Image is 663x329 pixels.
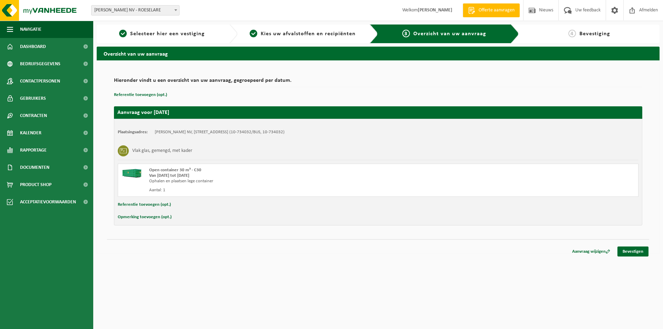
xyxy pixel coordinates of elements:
span: Documenten [20,159,49,176]
span: 1 [119,30,127,37]
button: Opmerking toevoegen (opt.) [118,213,172,222]
span: Contactpersonen [20,72,60,90]
span: Product Shop [20,176,51,193]
strong: [PERSON_NAME] [418,8,452,13]
span: Acceptatievoorwaarden [20,193,76,211]
strong: Aanvraag voor [DATE] [117,110,169,115]
span: Overzicht van uw aanvraag [413,31,486,37]
a: Bevestigen [617,246,648,257]
span: Gebruikers [20,90,46,107]
button: Referentie toevoegen (opt.) [114,90,167,99]
span: Contracten [20,107,47,124]
span: 2 [250,30,257,37]
td: [PERSON_NAME] NV, [STREET_ADDRESS] (10-734032/BUS, 10-734032) [155,129,285,135]
span: Rapportage [20,142,47,159]
span: Bedrijfsgegevens [20,55,60,72]
span: Navigatie [20,21,41,38]
h3: Vlak glas, gemengd, met kader [132,145,192,156]
span: Kalender [20,124,41,142]
h2: Hieronder vindt u een overzicht van uw aanvraag, gegroepeerd per datum. [114,78,642,87]
span: Kies uw afvalstoffen en recipiënten [261,31,356,37]
span: 4 [568,30,576,37]
div: Aantal: 1 [149,187,406,193]
a: Aanvraag wijzigen [567,246,615,257]
button: Referentie toevoegen (opt.) [118,200,171,209]
a: 1Selecteer hier een vestiging [100,30,224,38]
strong: Van [DATE] tot [DATE] [149,173,189,178]
span: Open container 30 m³ - C30 [149,168,201,172]
img: HK-XC-30-GN-00.png [122,167,142,178]
a: Offerte aanvragen [463,3,520,17]
a: 2Kies uw afvalstoffen en recipiënten [241,30,365,38]
span: LUCIEN BERTELOOT NV - ROESELARE [92,6,179,15]
span: Dashboard [20,38,46,55]
h2: Overzicht van uw aanvraag [97,47,660,60]
span: Bevestiging [579,31,610,37]
span: LUCIEN BERTELOOT NV - ROESELARE [91,5,180,16]
span: 3 [402,30,410,37]
span: Offerte aanvragen [477,7,516,14]
span: Selecteer hier een vestiging [130,31,205,37]
strong: Plaatsingsadres: [118,130,148,134]
div: Ophalen en plaatsen lege container [149,178,406,184]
